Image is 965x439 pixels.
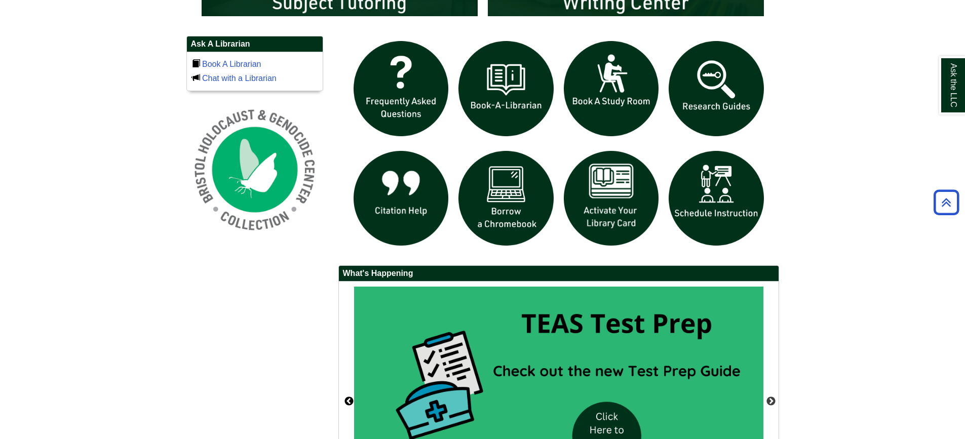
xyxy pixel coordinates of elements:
img: book a study room icon links to book a study room web page [559,36,664,141]
img: activate Library Card icon links to form to activate student ID into library card [559,146,664,251]
img: For faculty. Schedule Library Instruction icon links to form. [664,146,769,251]
img: Research Guides icon links to research guides web page [664,36,769,141]
h2: What's Happening [339,266,779,282]
button: Previous [344,396,354,407]
img: citation help icon links to citation help guide page [349,146,454,251]
img: Book a Librarian icon links to book a librarian web page [453,36,559,141]
img: Holocaust and Genocide Collection [186,101,323,238]
img: frequently asked questions [349,36,454,141]
a: Chat with a Librarian [202,74,277,83]
a: Book A Librarian [202,60,261,68]
img: Borrow a chromebook icon links to the borrow a chromebook web page [453,146,559,251]
div: slideshow [349,36,769,255]
button: Next [766,396,776,407]
h2: Ask A Librarian [187,36,323,52]
a: Back to Top [930,195,962,209]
